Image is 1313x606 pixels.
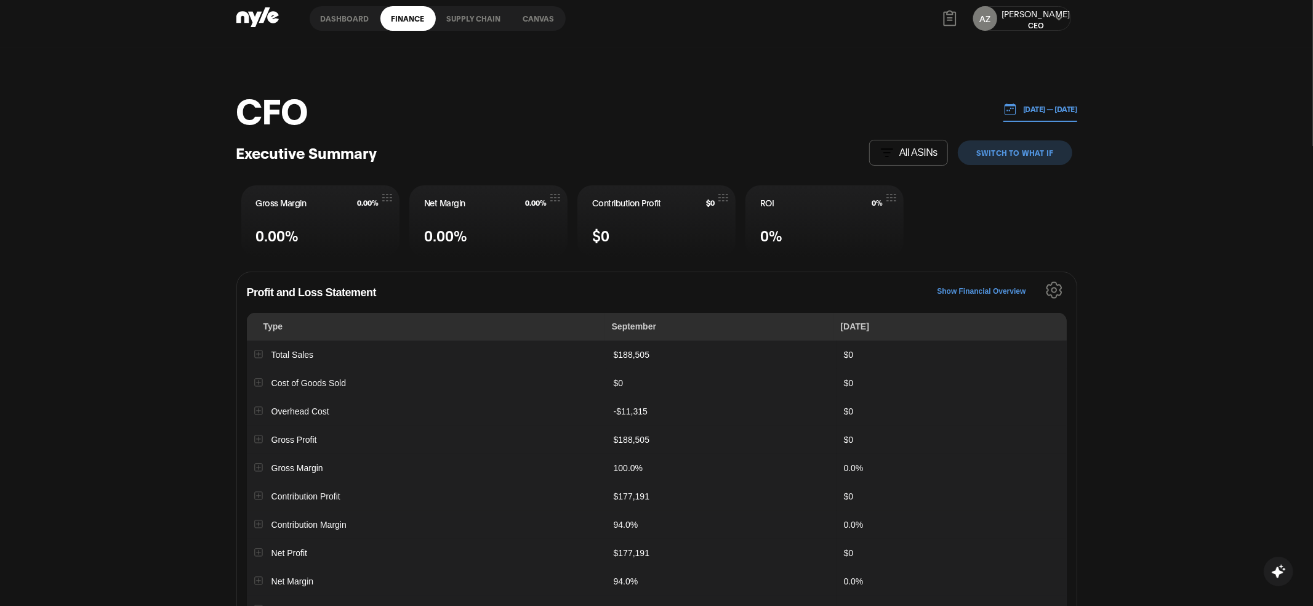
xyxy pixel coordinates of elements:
[247,426,606,454] td: Gross Profit
[247,313,604,341] th: Type
[1003,102,1017,116] img: 01.01.24 — 07.01.24
[254,576,262,584] button: Expand row
[833,313,1062,341] th: [DATE]
[837,567,1067,596] td: 0.0%
[256,224,299,246] span: 0.00%
[254,520,262,528] button: Expand row
[606,341,837,369] td: $188,505
[1017,103,1077,115] p: [DATE] — [DATE]
[380,6,436,31] a: finance
[899,147,938,158] p: All ASINs
[592,196,661,209] span: Contribution Profit
[424,224,467,246] span: 0.00%
[872,198,883,207] span: 0%
[247,482,606,511] td: Contribution Profit
[604,313,833,341] th: September
[1002,7,1070,20] div: [PERSON_NAME]
[436,6,512,31] a: Supply chain
[706,198,715,207] span: $0
[236,143,377,162] h3: Executive Summary
[937,281,1026,302] button: Show Financial Overview
[512,6,566,31] a: Canvas
[247,454,606,482] td: Gross Margin
[606,397,837,426] td: -$11,315
[837,539,1067,567] td: $0
[409,185,568,257] button: Net Margin0.00%0.00%
[247,539,606,567] td: Net Profit
[592,224,609,246] span: $0
[760,196,774,209] span: ROI
[837,454,1067,482] td: 0.0%
[1046,281,1062,302] button: Settings
[241,185,400,257] button: Gross Margin0.00%0.00%
[357,198,379,207] span: 0.00%
[247,282,1067,313] h2: Profit and Loss Statement
[577,185,736,257] button: Contribution Profit$0$0
[1003,97,1077,122] button: [DATE] — [DATE]
[254,378,262,386] button: Expand row
[247,341,606,369] td: Total Sales
[254,435,262,443] button: Expand row
[247,369,606,397] td: Cost of Goods Sold
[1002,7,1070,30] button: [PERSON_NAME]CEO
[247,511,606,539] td: Contribution Margin
[606,511,837,539] td: 94.0%
[525,198,547,207] span: 0.00%
[837,369,1067,397] td: $0
[236,91,308,127] h1: CFO
[606,567,837,596] td: 94.0%
[745,185,904,257] button: ROI0%0%
[1002,20,1070,30] div: CEO
[247,567,606,596] td: Net Margin
[837,482,1067,511] td: $0
[424,196,465,209] span: Net Margin
[606,539,837,567] td: $177,191
[247,397,606,426] td: Overhead Cost
[606,482,837,511] td: $177,191
[310,6,380,31] a: Dashboard
[869,140,948,166] button: All ASINs
[254,350,262,358] button: Expand row
[606,426,837,454] td: $188,505
[837,341,1067,369] td: $0
[606,454,837,482] td: 100.0%
[837,511,1067,539] td: 0.0%
[254,548,262,556] button: Expand row
[254,491,262,499] button: Expand row
[837,426,1067,454] td: $0
[958,140,1072,165] button: switch to What IF
[837,397,1067,426] td: $0
[760,224,782,246] span: 0%
[606,369,837,397] td: $0
[254,406,262,414] button: Expand row
[254,463,262,471] button: Expand row
[973,6,997,31] button: AZ
[256,196,307,209] span: Gross Margin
